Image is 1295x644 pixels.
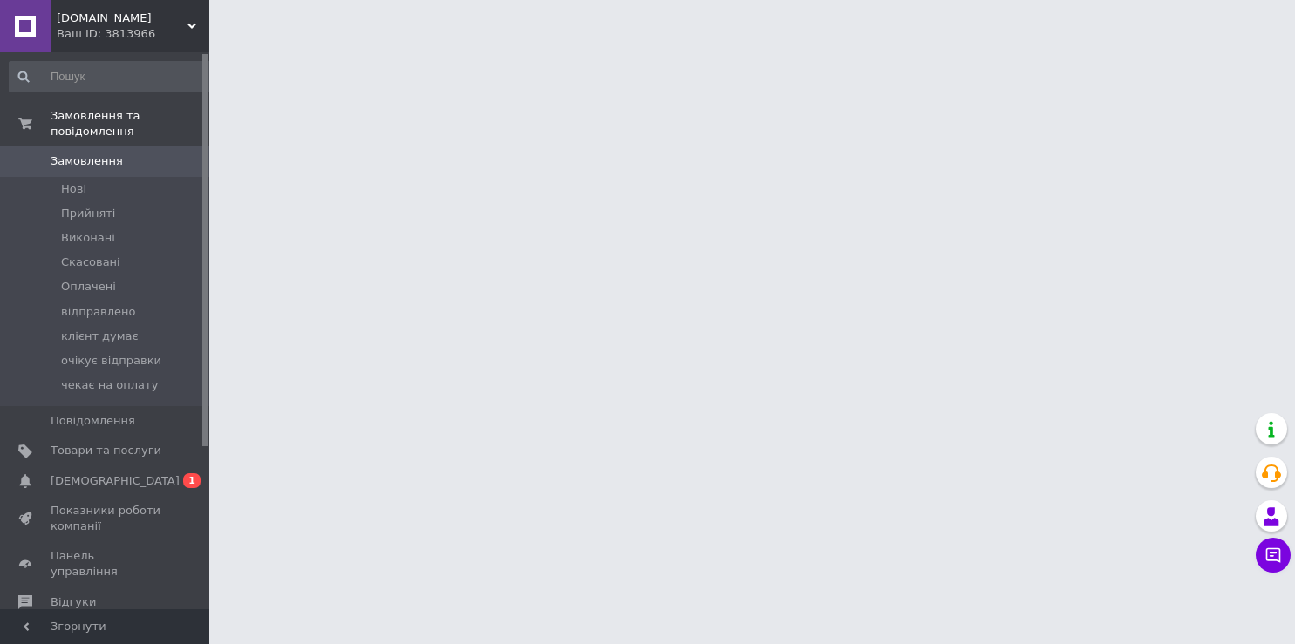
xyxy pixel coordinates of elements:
[1256,538,1291,573] button: Чат з покупцем
[57,10,187,26] span: hotwater.com.ua
[61,206,115,221] span: Прийняті
[51,594,96,610] span: Відгуки
[9,61,215,92] input: Пошук
[61,181,86,197] span: Нові
[51,413,135,429] span: Повідомлення
[61,353,161,369] span: очікує відправки
[61,279,116,295] span: Оплачені
[51,473,180,489] span: [DEMOGRAPHIC_DATA]
[51,153,123,169] span: Замовлення
[61,304,135,320] span: відправлено
[51,503,161,534] span: Показники роботи компанії
[61,254,120,270] span: Скасовані
[51,443,161,458] span: Товари та послуги
[183,473,201,488] span: 1
[61,377,158,393] span: чекає на оплату
[51,108,209,139] span: Замовлення та повідомлення
[61,329,139,344] span: клієнт думає
[61,230,115,246] span: Виконані
[51,548,161,580] span: Панель управління
[57,26,209,42] div: Ваш ID: 3813966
